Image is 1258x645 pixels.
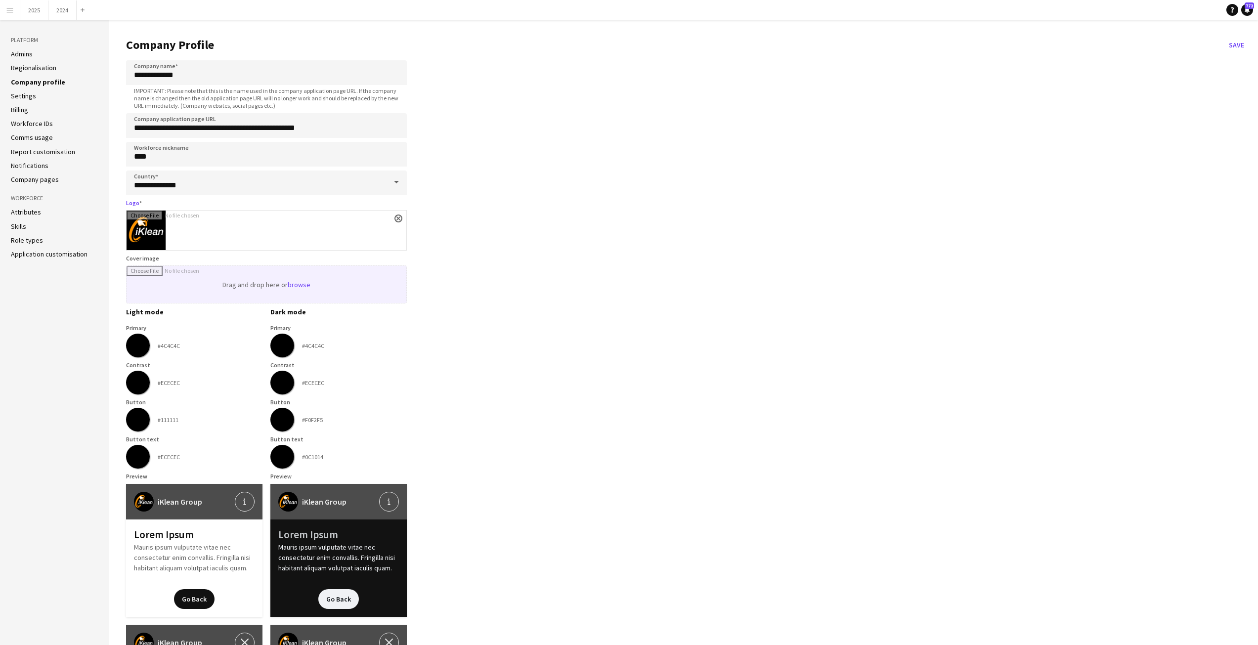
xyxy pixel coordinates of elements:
div: #ECECEC [158,453,180,461]
a: 772 [1241,4,1253,16]
div: #111111 [158,416,178,424]
a: Settings [11,91,36,100]
img: 2Q== [134,492,154,512]
a: Skills [11,222,26,231]
button: 2025 [20,0,48,20]
img: 2Q== [278,492,298,512]
div: Mauris ipsum vulputate vitae nec consectetur enim convallis. Fringilla nisi habitant aliquam volu... [126,519,262,617]
div: #ECECEC [158,379,180,387]
a: Company profile [11,78,65,86]
div: #F0F2F5 [302,416,323,424]
a: Application customisation [11,250,87,258]
a: Workforce IDs [11,119,53,128]
span: iKlean Group [158,496,202,508]
h3: Workforce [11,194,98,203]
a: Notifications [11,161,48,170]
div: #ECECEC [302,379,324,387]
a: Company pages [11,175,59,184]
span: IMPORTANT: Please note that this is the name used in the company application page URL. If the com... [126,87,407,109]
a: Report customisation [11,147,75,156]
div: #4C4C4C [302,342,324,349]
h1: Company Profile [126,38,1225,52]
h3: Dark mode [270,307,407,316]
div: #0C1014 [302,453,323,461]
span: iKlean Group [302,496,347,508]
a: Role types [11,236,43,245]
div: Mauris ipsum vulputate vitae nec consectetur enim convallis. Fringilla nisi habitant aliquam volu... [270,519,407,617]
button: Go Back [318,589,359,609]
button: 2024 [48,0,77,20]
div: Lorem Ipsum [134,527,255,542]
a: Billing [11,105,28,114]
a: Admins [11,49,33,58]
a: Regionalisation [11,63,56,72]
span: 772 [1245,2,1254,9]
h3: Light mode [126,307,262,316]
div: #4C4C4C [158,342,180,349]
a: Comms usage [11,133,53,142]
h3: Platform [11,36,98,44]
button: Save [1225,37,1248,53]
div: Lorem Ipsum [278,527,399,542]
button: Go Back [174,589,215,609]
a: Attributes [11,208,41,216]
